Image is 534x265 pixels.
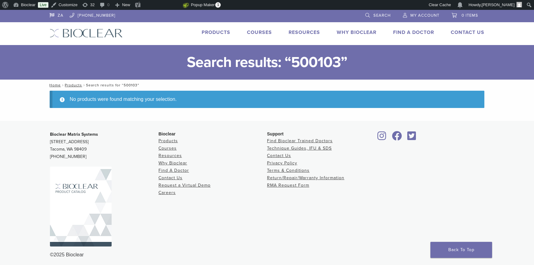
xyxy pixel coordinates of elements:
a: Bioclear [405,135,418,141]
a: 0 items [452,10,478,19]
a: Terms & Conditions [267,168,310,173]
a: Contact Us [158,175,183,180]
a: Courses [247,29,272,35]
a: Resources [158,153,182,158]
a: Why Bioclear [337,29,376,35]
img: Bioclear [50,167,112,246]
a: Contact Us [451,29,484,35]
a: Why Bioclear [158,160,187,166]
a: Technique Guides, IFU & SDS [267,146,332,151]
a: Live [38,2,48,8]
a: Privacy Policy [267,160,297,166]
p: [STREET_ADDRESS] Tacoma, WA 98409 [PHONE_NUMBER] [50,131,158,160]
a: Products [202,29,230,35]
span: / [82,84,86,87]
span: 0 items [462,13,478,18]
span: My Account [410,13,439,18]
span: Support [267,131,284,136]
a: Contact Us [267,153,291,158]
a: Find A Doctor [158,168,189,173]
a: Bioclear [376,135,388,141]
a: Products [65,83,82,87]
a: Search [365,10,391,19]
a: My Account [403,10,439,19]
nav: Search results for “500103” [45,80,489,91]
div: ©2025 Bioclear [50,251,484,259]
a: ZA [50,10,64,19]
a: Resources [289,29,320,35]
strong: Bioclear Matrix Systems [50,132,98,137]
img: Bioclear [50,29,123,38]
a: Back To Top [430,242,492,258]
span: / [61,84,65,87]
a: Products [158,138,178,143]
div: No products were found matching your selection. [50,91,484,108]
a: Find Bioclear Trained Doctors [267,138,333,143]
a: Return/Repair/Warranty Information [267,175,344,180]
span: [PERSON_NAME] [482,2,515,7]
a: Careers [158,190,176,195]
a: Home [47,83,61,87]
a: RMA Request Form [267,183,309,188]
a: Find A Doctor [393,29,434,35]
img: Views over 48 hours. Click for more Jetpack Stats. [148,2,183,9]
a: Courses [158,146,177,151]
span: Search [373,13,391,18]
a: Bioclear [390,135,404,141]
span: 1 [215,2,221,8]
span: Bioclear [158,131,175,136]
a: [PHONE_NUMBER] [70,10,115,19]
a: Request a Virtual Demo [158,183,211,188]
